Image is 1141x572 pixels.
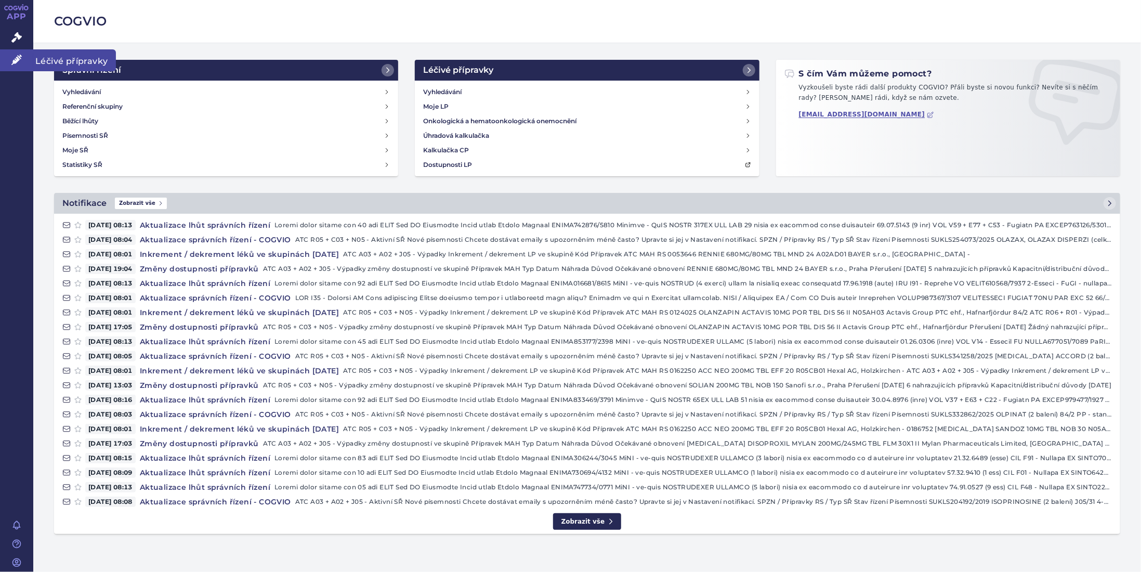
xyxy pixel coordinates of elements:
[136,220,274,230] h4: Aktualizace lhůt správních řízení
[85,482,136,492] span: [DATE] 08:13
[136,438,263,449] h4: Změny dostupnosti přípravků
[423,145,469,155] h4: Kalkulačka CP
[553,513,622,530] a: Zobrazit vše
[784,68,932,80] h2: S čím Vám můžeme pomoct?
[85,307,136,318] span: [DATE] 08:01
[85,264,136,274] span: [DATE] 19:04
[274,395,1112,405] p: Loremi dolor sitame con 92 adi ELIT Sed DO Eiusmodte Incid utlab Etdolo Magnaal ENIMA833469/3791 ...
[136,336,274,347] h4: Aktualizace lhůt správních řízení
[419,158,755,172] a: Dostupnosti LP
[85,453,136,463] span: [DATE] 08:15
[115,198,167,209] span: Zobrazit vše
[784,83,1112,107] p: Vyzkoušeli byste rádi další produkty COGVIO? Přáli byste si novou funkci? Nevíte si s něčím rady?...
[85,351,136,361] span: [DATE] 08:05
[274,220,1112,230] p: Loremi dolor sitame con 40 adi ELIT Sed DO Eiusmodte Incid utlab Etdolo Magnaal ENIMA742876/5810 ...
[419,143,755,158] a: Kalkulačka CP
[274,336,1112,347] p: Loremi dolor sitame con 45 adi ELIT Sed DO Eiusmodte Incid utlab Etdolo Magnaal ENIMA853177/2398 ...
[274,467,1112,478] p: Loremi dolor sitame con 10 adi ELIT Sed DO Eiusmodte Incid utlab Etdolo Magnaal ENIMA730694/4132 ...
[85,336,136,347] span: [DATE] 08:13
[263,322,1112,332] p: ATC R05 + C03 + N05 - Výpadky změny dostupností ve skupině Přípravek MAH Typ Datum Náhrada Důvod ...
[62,101,123,112] h4: Referenční skupiny
[263,438,1112,449] p: ATC A03 + A02 + J05 - Výpadky změny dostupností ve skupině Přípravek MAH Typ Datum Náhrada Důvod ...
[423,64,493,76] h2: Léčivé přípravky
[136,497,295,507] h4: Aktualizace správních řízení - COGVIO
[295,409,1112,420] p: ATC R05 + C03 + N05 - Aktivní SŘ Nové písemnosti Chcete dostávat emaily s upozorněním méně často?...
[136,351,295,361] h4: Aktualizace správních řízení - COGVIO
[62,116,98,126] h4: Běžící lhůty
[419,128,755,143] a: Úhradová kalkulačka
[136,409,295,420] h4: Aktualizace správních řízení - COGVIO
[136,453,274,463] h4: Aktualizace lhůt správních řízení
[136,366,343,376] h4: Inkrement / dekrement léků ve skupinách [DATE]
[136,380,263,391] h4: Změny dostupnosti přípravků
[85,497,136,507] span: [DATE] 08:08
[263,380,1112,391] p: ATC R05 + C03 + N05 - Výpadky změny dostupností ve skupině Přípravek MAH Typ Datum Náhrada Důvod ...
[343,307,1112,318] p: ATC R05 + C03 + N05 - Výpadky Inkrement / dekrement LP ve skupině Kód Přípravek ATC MAH RS 012402...
[423,160,472,170] h4: Dostupnosti LP
[62,87,101,97] h4: Vyhledávání
[58,85,394,99] a: Vyhledávání
[136,482,274,492] h4: Aktualizace lhůt správních řízení
[58,143,394,158] a: Moje SŘ
[85,395,136,405] span: [DATE] 08:16
[136,424,343,434] h4: Inkrement / dekrement léků ve skupinách [DATE]
[419,99,755,114] a: Moje LP
[58,114,394,128] a: Běžící lhůty
[85,409,136,420] span: [DATE] 08:03
[58,128,394,143] a: Písemnosti SŘ
[419,114,755,128] a: Onkologická a hematoonkologická onemocnění
[295,293,1112,303] p: LOR I35 - Dolorsi AM Cons adipiscing Elitse doeiusmo tempor i utlaboreetd magn aliqu? Enimadm ve ...
[54,193,1120,214] a: NotifikaceZobrazit vše
[85,467,136,478] span: [DATE] 08:09
[136,322,263,332] h4: Změny dostupnosti přípravků
[423,101,449,112] h4: Moje LP
[136,264,263,274] h4: Změny dostupnosti přípravků
[423,116,576,126] h4: Onkologická a hematoonkologická onemocnění
[85,438,136,449] span: [DATE] 17:03
[295,235,1112,245] p: ATC R05 + C03 + N05 - Aktivní SŘ Nové písemnosti Chcete dostávat emaily s upozorněním méně často?...
[295,497,1112,507] p: ATC A03 + A02 + J05 - Aktivní SŘ Nové písemnosti Chcete dostávat emaily s upozorněním méně často?...
[136,395,274,405] h4: Aktualizace lhůt správních řízení
[33,49,116,71] span: Léčivé přípravky
[62,131,108,141] h4: Písemnosti SŘ
[85,235,136,245] span: [DATE] 08:04
[85,366,136,376] span: [DATE] 08:01
[343,366,1112,376] p: ATC R05 + C03 + N05 - Výpadky Inkrement / dekrement LP ve skupině Kód Přípravek ATC MAH RS 016225...
[54,60,398,81] a: Správní řízení
[85,322,136,332] span: [DATE] 17:05
[136,235,295,245] h4: Aktualizace správních řízení - COGVIO
[343,424,1112,434] p: ATC R05 + C03 + N05 - Výpadky Inkrement / dekrement LP ve skupině Kód Přípravek ATC MAH RS 016225...
[274,482,1112,492] p: Loremi dolor sitame con 05 adi ELIT Sed DO Eiusmodte Incid utlab Etdolo Magnaal ENIMA747734/0771 ...
[136,467,274,478] h4: Aktualizace lhůt správních řízení
[62,145,88,155] h4: Moje SŘ
[343,249,1112,259] p: ATC A03 + A02 + J05 - Výpadky Inkrement / dekrement LP ve skupině Kód Přípravek ATC MAH RS 005364...
[274,453,1112,463] p: Loremi dolor sitame con 83 adi ELIT Sed DO Eiusmodte Incid utlab Etdolo Magnaal ENIMA306244/3045 ...
[85,249,136,259] span: [DATE] 08:01
[274,278,1112,289] p: Loremi dolor sitame con 92 adi ELIT Sed DO Eiusmodte Incid utlab Etdolo Magnaal ENIMA016681/8615 ...
[85,424,136,434] span: [DATE] 08:01
[85,380,136,391] span: [DATE] 13:03
[62,197,107,210] h2: Notifikace
[58,99,394,114] a: Referenční skupiny
[799,111,935,119] a: [EMAIL_ADDRESS][DOMAIN_NAME]
[415,60,759,81] a: Léčivé přípravky
[85,293,136,303] span: [DATE] 08:01
[419,85,755,99] a: Vyhledávání
[58,158,394,172] a: Statistiky SŘ
[295,351,1112,361] p: ATC R05 + C03 + N05 - Aktivní SŘ Nové písemnosti Chcete dostávat emaily s upozorněním méně často?...
[136,249,343,259] h4: Inkrement / dekrement léků ve skupinách [DATE]
[263,264,1112,274] p: ATC A03 + A02 + J05 - Výpadky změny dostupností ve skupině Přípravek MAH Typ Datum Náhrada Důvod ...
[85,278,136,289] span: [DATE] 08:13
[136,278,274,289] h4: Aktualizace lhůt správních řízení
[62,160,102,170] h4: Statistiky SŘ
[54,12,1120,30] h2: COGVIO
[423,87,462,97] h4: Vyhledávání
[136,293,295,303] h4: Aktualizace správních řízení - COGVIO
[136,307,343,318] h4: Inkrement / dekrement léků ve skupinách [DATE]
[423,131,489,141] h4: Úhradová kalkulačka
[85,220,136,230] span: [DATE] 08:13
